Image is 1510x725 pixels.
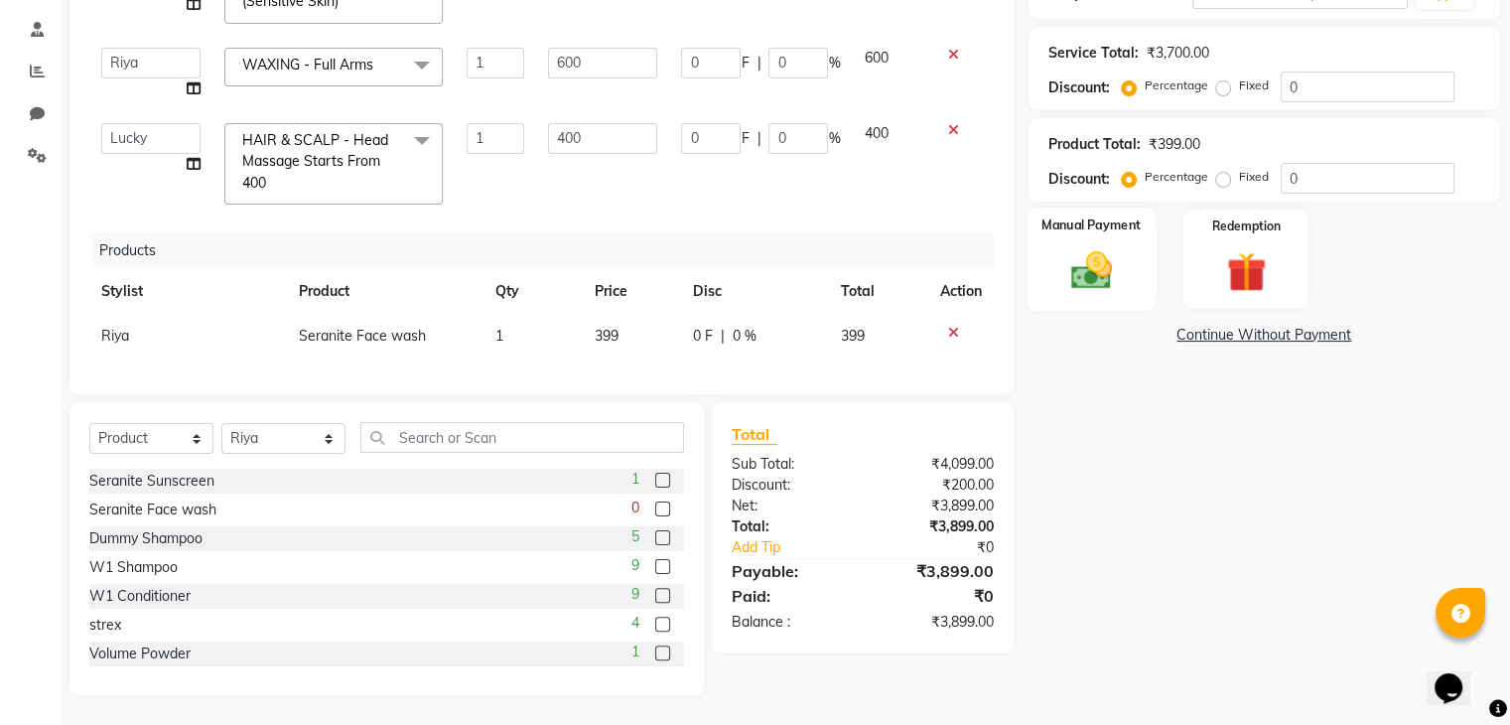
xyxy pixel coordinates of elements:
[89,644,191,664] div: Volume Powder
[717,454,863,475] div: Sub Total:
[631,642,639,662] span: 1
[829,269,928,314] th: Total
[863,584,1009,608] div: ₹0
[756,53,760,73] span: |
[89,615,121,636] div: strex
[717,496,863,516] div: Net:
[693,326,713,347] span: 0 F
[841,327,865,345] span: 399
[631,526,639,547] span: 5
[495,327,503,345] span: 1
[717,537,887,558] a: Add Tip
[1041,216,1141,234] label: Manual Payment
[1147,43,1209,64] div: ₹3,700.00
[756,128,760,149] span: |
[864,49,888,67] span: 600
[299,327,426,345] span: Seranite Face wash
[595,327,618,345] span: 399
[631,613,639,634] span: 4
[864,124,888,142] span: 400
[863,454,1009,475] div: ₹4,099.00
[583,269,682,314] th: Price
[1145,168,1208,186] label: Percentage
[360,422,684,453] input: Search or Scan
[732,424,777,445] span: Total
[717,559,863,583] div: Payable:
[89,557,178,578] div: W1 Shampoo
[828,53,840,73] span: %
[863,475,1009,496] div: ₹200.00
[1048,77,1110,98] div: Discount:
[266,174,275,192] a: x
[717,475,863,496] div: Discount:
[863,516,1009,537] div: ₹3,899.00
[733,326,756,347] span: 0 %
[717,584,863,608] div: Paid:
[1048,134,1141,155] div: Product Total:
[101,327,129,345] span: Riya
[89,269,287,314] th: Stylist
[741,53,749,73] span: F
[89,471,214,492] div: Seranite Sunscreen
[1145,76,1208,94] label: Percentage
[741,128,749,149] span: F
[631,555,639,576] span: 9
[631,584,639,605] span: 9
[89,500,216,520] div: Seranite Face wash
[863,612,1009,633] div: ₹3,899.00
[1149,134,1200,155] div: ₹399.00
[721,326,725,347] span: |
[1212,217,1281,235] label: Redemption
[631,469,639,490] span: 1
[483,269,582,314] th: Qty
[89,586,191,607] div: W1 Conditioner
[1239,168,1269,186] label: Fixed
[242,56,373,73] span: WAXING - Full Arms
[717,612,863,633] div: Balance :
[1048,169,1110,190] div: Discount:
[89,528,203,549] div: Dummy Shampoo
[887,537,1008,558] div: ₹0
[242,131,388,192] span: HAIR & SCALP - Head Massage Starts From 400
[1057,247,1124,295] img: _cash.svg
[1032,325,1496,346] a: Continue Without Payment
[863,559,1009,583] div: ₹3,899.00
[863,496,1009,516] div: ₹3,899.00
[373,56,382,73] a: x
[631,498,639,518] span: 0
[681,269,829,314] th: Disc
[91,232,1009,269] div: Products
[287,269,484,314] th: Product
[717,516,863,537] div: Total:
[828,128,840,149] span: %
[1239,76,1269,94] label: Fixed
[928,269,994,314] th: Action
[1048,43,1139,64] div: Service Total:
[1214,247,1279,297] img: _gift.svg
[1427,646,1490,705] iframe: chat widget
